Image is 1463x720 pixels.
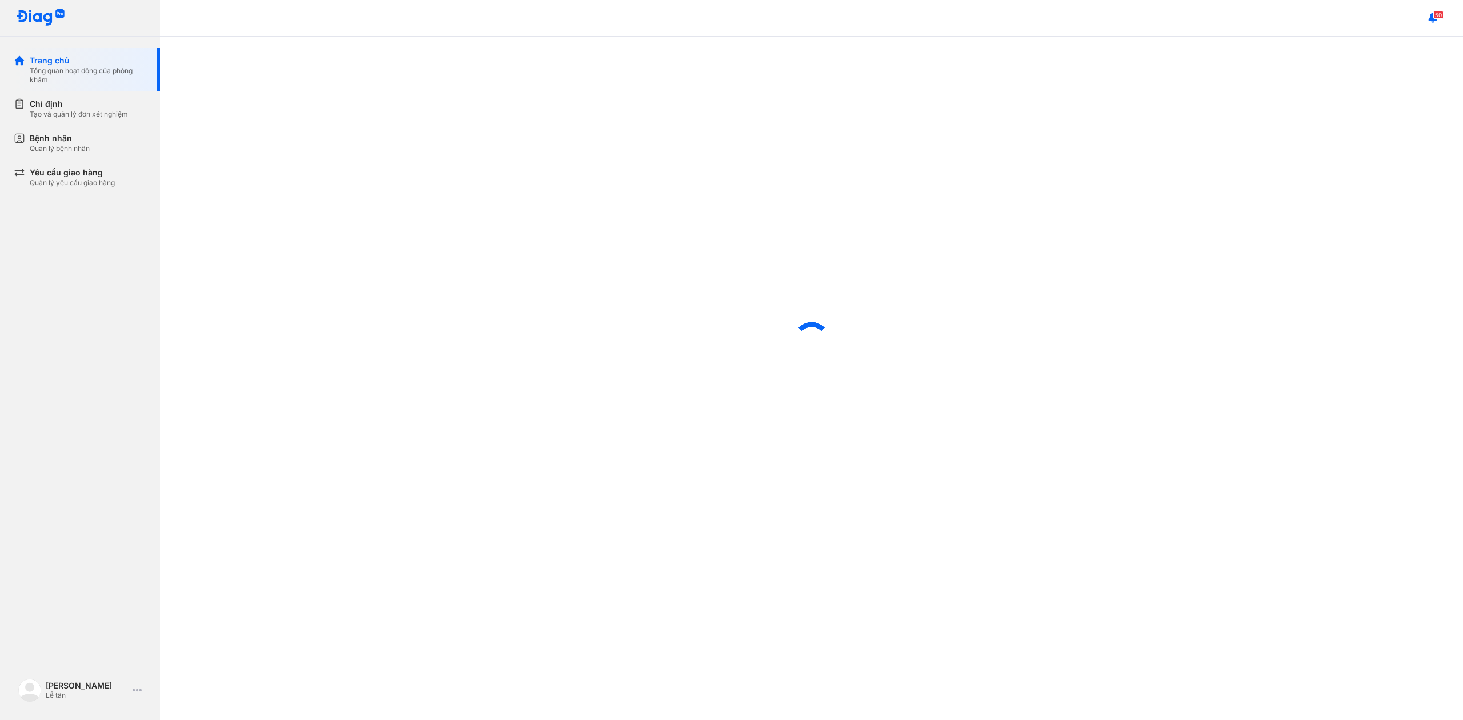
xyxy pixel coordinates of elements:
[30,133,90,144] div: Bệnh nhân
[30,178,115,187] div: Quản lý yêu cầu giao hàng
[18,679,41,702] img: logo
[46,681,128,691] div: [PERSON_NAME]
[46,691,128,700] div: Lễ tân
[30,167,115,178] div: Yêu cầu giao hàng
[1433,11,1444,19] span: 50
[30,66,146,85] div: Tổng quan hoạt động của phòng khám
[30,55,146,66] div: Trang chủ
[30,144,90,153] div: Quản lý bệnh nhân
[30,98,128,110] div: Chỉ định
[30,110,128,119] div: Tạo và quản lý đơn xét nghiệm
[16,9,65,27] img: logo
